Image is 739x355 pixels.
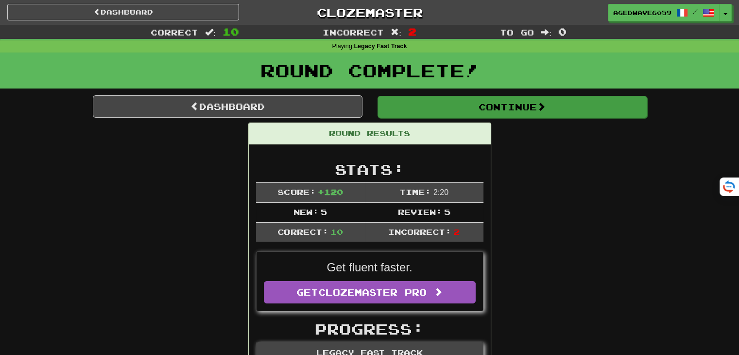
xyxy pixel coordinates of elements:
span: Correct: [277,227,328,236]
a: Dashboard [7,4,239,20]
span: Time: [399,187,431,196]
span: : [541,28,551,36]
span: 5 [321,207,327,216]
a: AgedWave6059 / [608,4,720,21]
h2: Progress: [256,321,483,337]
span: Score: [277,187,315,196]
span: To go [500,27,534,37]
a: GetClozemaster Pro [264,281,476,303]
span: New: [293,207,319,216]
p: Get fluent faster. [264,259,476,276]
span: Clozemaster Pro [318,287,427,298]
span: 2 [453,227,460,236]
a: Dashboard [93,95,362,118]
button: Continue [378,96,647,118]
span: 10 [330,227,343,236]
span: : [391,28,401,36]
strong: Legacy Fast Track [354,43,407,50]
span: AgedWave6059 [613,8,671,17]
span: : [205,28,216,36]
span: 2 [408,26,416,37]
a: Clozemaster [254,4,485,21]
span: Incorrect [323,27,384,37]
span: Review: [397,207,442,216]
span: / [693,8,698,15]
span: 5 [444,207,450,216]
span: + 120 [318,187,343,196]
div: Round Results [249,123,491,144]
span: Incorrect: [388,227,451,236]
span: 10 [223,26,239,37]
span: 2 : 20 [433,188,448,196]
span: 0 [558,26,567,37]
h1: Round Complete! [3,61,736,80]
h2: Stats: [256,161,483,177]
span: Correct [151,27,198,37]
